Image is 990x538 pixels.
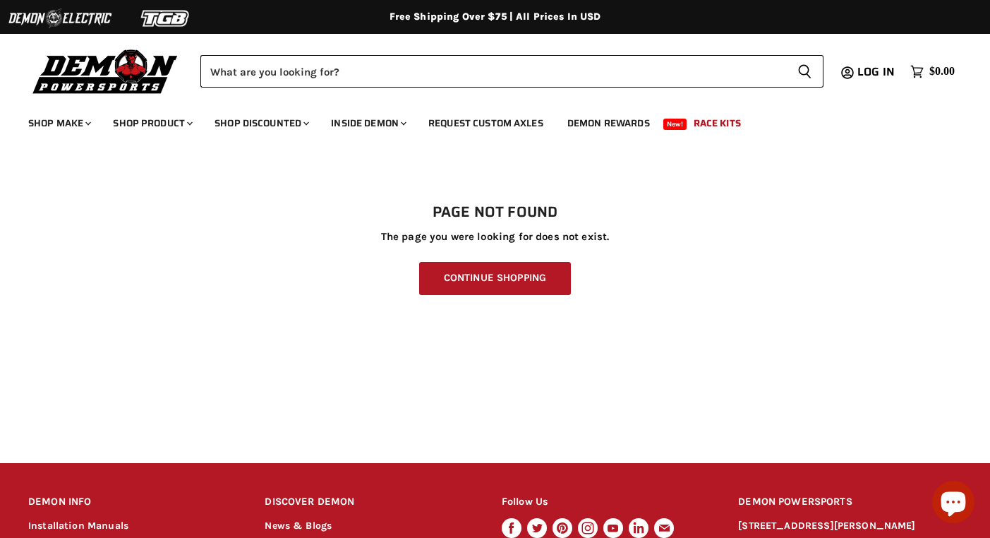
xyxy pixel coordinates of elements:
h2: Follow Us [502,486,712,519]
a: Request Custom Axles [418,109,554,138]
h2: DEMON INFO [28,486,239,519]
a: $0.00 [903,61,962,82]
a: Log in [851,66,903,78]
img: Demon Electric Logo 2 [7,5,113,32]
a: Installation Manuals [28,520,128,532]
span: New! [663,119,687,130]
a: Shop Make [18,109,99,138]
a: News & Blogs [265,520,332,532]
h2: DISCOVER DEMON [265,486,475,519]
h1: Page not found [28,204,962,221]
img: TGB Logo 2 [113,5,219,32]
img: Demon Powersports [28,46,183,96]
inbox-online-store-chat: Shopify online store chat [928,481,979,527]
ul: Main menu [18,103,951,138]
p: The page you were looking for does not exist. [28,231,962,243]
span: $0.00 [929,65,955,78]
a: Shop Discounted [204,109,318,138]
form: Product [200,55,823,88]
h2: DEMON POWERSPORTS [738,486,962,519]
a: Inside Demon [320,109,415,138]
button: Search [786,55,823,88]
a: Race Kits [683,109,751,138]
a: Shop Product [102,109,201,138]
span: Log in [857,63,895,80]
p: [STREET_ADDRESS][PERSON_NAME] [738,518,962,534]
a: Demon Rewards [557,109,660,138]
input: Search [200,55,786,88]
a: Continue Shopping [419,262,571,295]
